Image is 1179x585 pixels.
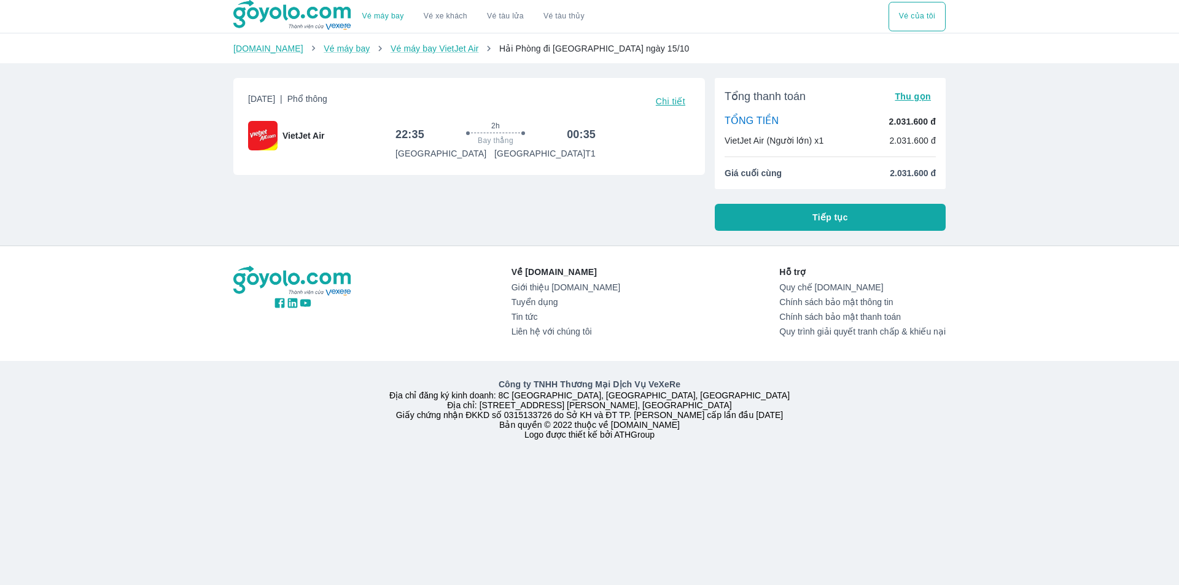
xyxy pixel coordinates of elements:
a: Chính sách bảo mật thông tin [779,297,946,307]
a: Liên hệ với chúng tôi [512,327,620,336]
button: Chi tiết [651,93,690,110]
p: 2.031.600 đ [889,115,936,128]
div: choose transportation mode [352,2,594,31]
button: Tiếp tục [715,204,946,231]
span: 2h [491,121,500,131]
span: Bay thẳng [478,136,513,145]
a: Giới thiệu [DOMAIN_NAME] [512,282,620,292]
p: [GEOGRAPHIC_DATA] [395,147,486,160]
span: VietJet Air [282,130,324,142]
span: Chi tiết [656,96,685,106]
span: | [280,94,282,104]
span: Tổng thanh toán [725,89,806,104]
div: Địa chỉ đăng ký kinh doanh: 8C [GEOGRAPHIC_DATA], [GEOGRAPHIC_DATA], [GEOGRAPHIC_DATA] Địa chỉ: [... [226,378,953,440]
a: Vé máy bay [324,44,370,53]
span: 2.031.600 đ [890,167,936,179]
p: Về [DOMAIN_NAME] [512,266,620,278]
a: Vé máy bay VietJet Air [391,44,478,53]
img: logo [233,266,352,296]
span: Giá cuối cùng [725,167,782,179]
span: Tiếp tục [812,211,848,223]
a: Tuyển dụng [512,297,620,307]
span: [DATE] [248,93,327,110]
p: Hỗ trợ [779,266,946,278]
h6: 22:35 [395,127,424,142]
p: TỔNG TIỀN [725,115,779,128]
p: Công ty TNHH Thương Mại Dịch Vụ VeXeRe [236,378,943,390]
a: Quy trình giải quyết tranh chấp & khiếu nại [779,327,946,336]
a: Chính sách bảo mật thanh toán [779,312,946,322]
a: Tin tức [512,312,620,322]
a: Vé máy bay [362,12,404,21]
button: Vé của tôi [889,2,946,31]
a: Vé tàu lửa [477,2,534,31]
h6: 00:35 [567,127,596,142]
a: Vé xe khách [424,12,467,21]
p: 2.031.600 đ [889,134,936,147]
span: Hải Phòng đi [GEOGRAPHIC_DATA] ngày 15/10 [499,44,690,53]
div: choose transportation mode [889,2,946,31]
span: Phổ thông [287,94,327,104]
button: Thu gọn [890,88,936,105]
p: VietJet Air (Người lớn) x1 [725,134,823,147]
span: Thu gọn [895,91,931,101]
a: Quy chế [DOMAIN_NAME] [779,282,946,292]
nav: breadcrumb [233,42,946,55]
p: [GEOGRAPHIC_DATA] T1 [494,147,596,160]
a: [DOMAIN_NAME] [233,44,303,53]
button: Vé tàu thủy [534,2,594,31]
